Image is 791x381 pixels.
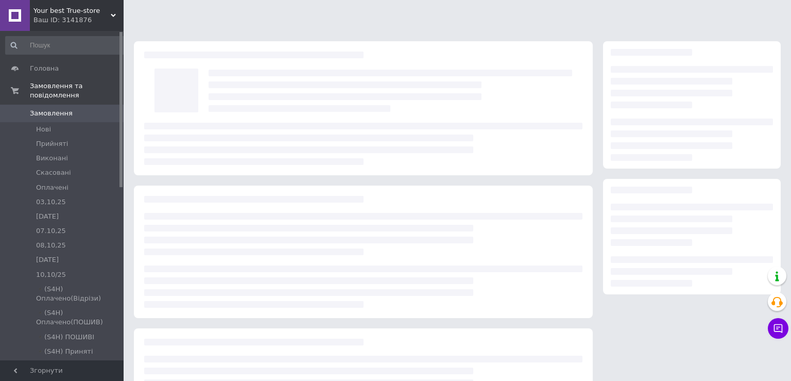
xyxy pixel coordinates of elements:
span: [DATE] [36,255,59,264]
span: Скасовані [36,168,71,177]
div: Ваш ID: 3141876 [33,15,124,25]
span: 07.10,25 [36,226,66,236]
span: ▪️(S4H) Оплачено(ПОШИВ) [36,308,126,327]
span: Замовлення та повідомлення [30,81,124,100]
span: ▪️(S4H) Оплачено(Відрізи) [36,285,126,303]
span: ▪️(S4H) Приняті [36,347,93,356]
span: 10,10/25 [36,270,66,279]
span: ▪️(S4H) ПОШИВІ [36,333,94,342]
span: [DATE] [36,212,59,221]
span: Оплачені [36,183,68,192]
span: Головна [30,64,59,73]
input: Пошук [5,36,127,55]
span: Нові [36,125,51,134]
span: 03,10,25 [36,197,66,207]
span: Прийняті [36,139,68,148]
span: 08,10,25 [36,241,66,250]
span: Your best True-store [33,6,111,15]
button: Чат з покупцем [768,318,788,339]
span: Виконані [36,154,68,163]
span: Замовлення [30,109,73,118]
